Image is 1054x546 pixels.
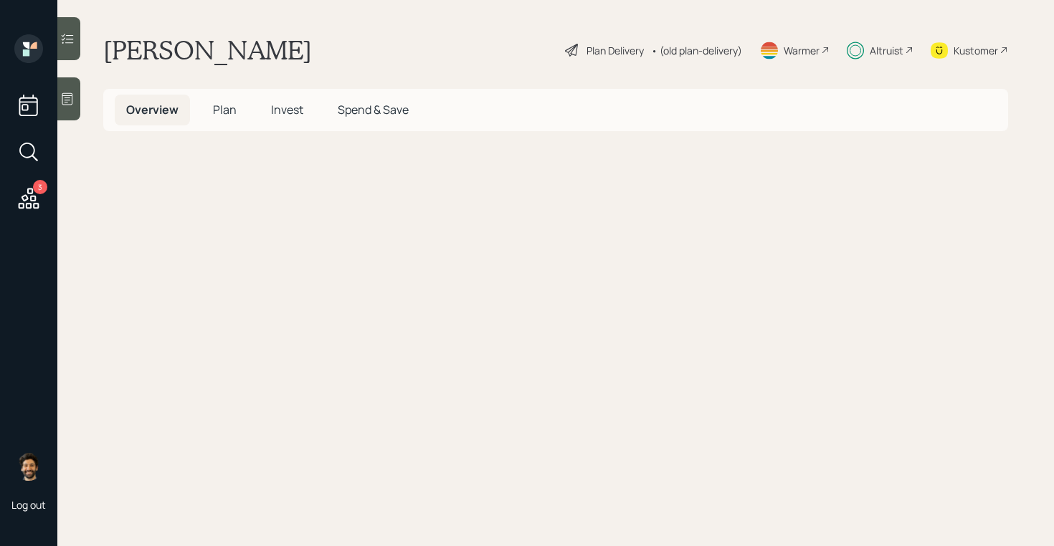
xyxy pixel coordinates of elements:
div: Plan Delivery [587,43,644,58]
span: Plan [213,102,237,118]
span: Spend & Save [338,102,409,118]
span: Overview [126,102,179,118]
div: • (old plan-delivery) [651,43,742,58]
div: 3 [33,180,47,194]
h1: [PERSON_NAME] [103,34,312,66]
img: eric-schwartz-headshot.png [14,452,43,481]
div: Kustomer [954,43,998,58]
div: Log out [11,498,46,512]
div: Altruist [870,43,903,58]
span: Invest [271,102,303,118]
div: Warmer [784,43,820,58]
